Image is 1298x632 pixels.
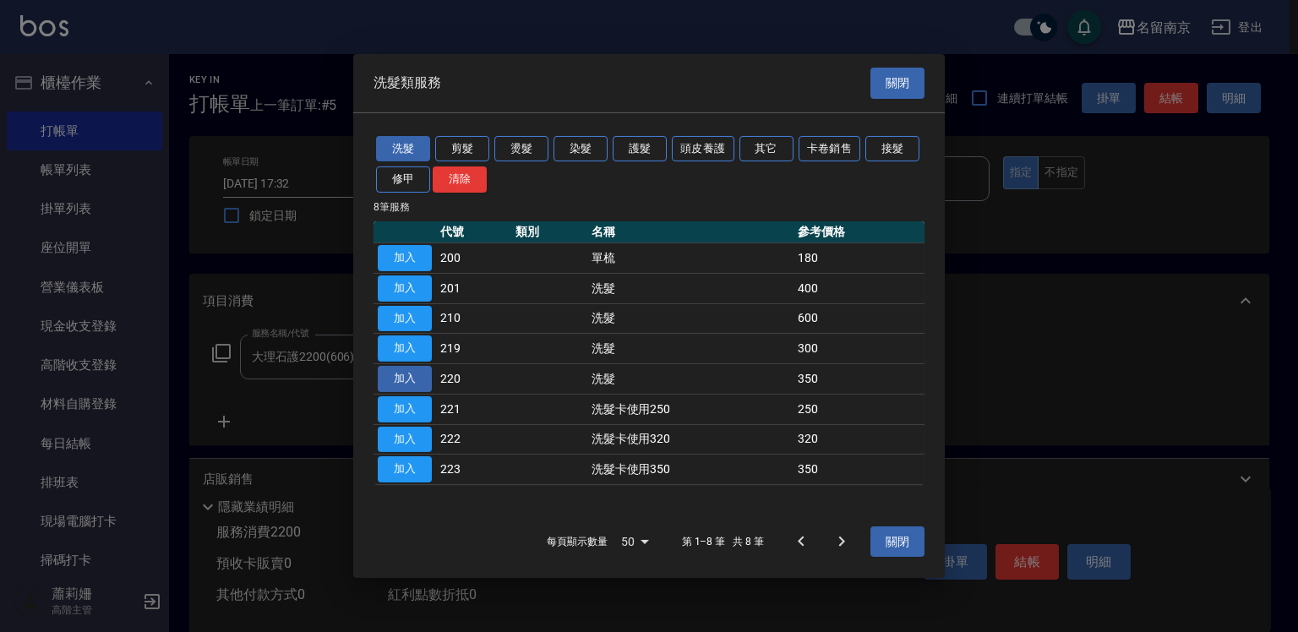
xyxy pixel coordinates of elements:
[865,135,919,161] button: 接髮
[378,366,432,392] button: 加入
[436,455,511,485] td: 223
[870,526,924,558] button: 關閉
[547,534,608,549] p: 每頁顯示數量
[682,534,764,549] p: 第 1–8 筆 共 8 筆
[587,424,794,455] td: 洗髮卡使用320
[436,363,511,394] td: 220
[794,273,924,303] td: 400
[435,135,489,161] button: 剪髮
[587,221,794,243] th: 名稱
[794,455,924,485] td: 350
[587,334,794,364] td: 洗髮
[794,363,924,394] td: 350
[794,242,924,273] td: 180
[794,334,924,364] td: 300
[794,394,924,424] td: 250
[794,221,924,243] th: 參考價格
[613,135,667,161] button: 護髮
[554,135,608,161] button: 染髮
[587,242,794,273] td: 單梳
[494,135,548,161] button: 燙髮
[436,424,511,455] td: 222
[794,303,924,334] td: 600
[587,273,794,303] td: 洗髮
[587,303,794,334] td: 洗髮
[511,221,586,243] th: 類別
[794,424,924,455] td: 320
[436,221,511,243] th: 代號
[587,455,794,485] td: 洗髮卡使用350
[378,305,432,331] button: 加入
[436,273,511,303] td: 201
[870,68,924,99] button: 關閉
[374,74,441,91] span: 洗髮類服務
[376,135,430,161] button: 洗髮
[436,334,511,364] td: 219
[378,396,432,422] button: 加入
[614,519,655,564] div: 50
[436,242,511,273] td: 200
[587,394,794,424] td: 洗髮卡使用250
[376,166,430,193] button: 修甲
[436,394,511,424] td: 221
[378,456,432,482] button: 加入
[378,275,432,302] button: 加入
[436,303,511,334] td: 210
[587,363,794,394] td: 洗髮
[378,245,432,271] button: 加入
[374,199,924,215] p: 8 筆服務
[672,135,734,161] button: 頭皮養護
[739,135,794,161] button: 其它
[378,335,432,362] button: 加入
[433,166,487,193] button: 清除
[799,135,861,161] button: 卡卷銷售
[378,426,432,452] button: 加入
